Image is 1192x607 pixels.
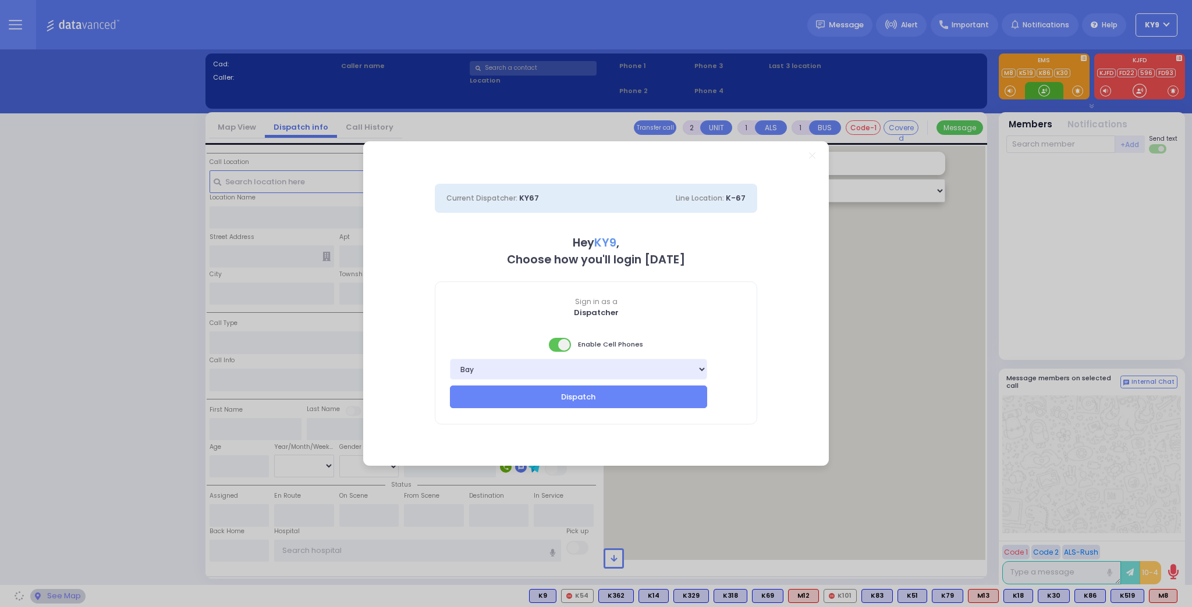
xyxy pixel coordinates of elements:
b: Dispatcher [574,307,619,318]
span: KY9 [594,235,616,251]
span: K-67 [726,192,746,203]
button: Dispatch [450,385,707,408]
span: Line Location: [676,193,724,203]
span: KY67 [519,192,539,203]
a: Close [809,152,815,159]
span: Enable Cell Phones [549,337,643,353]
span: Sign in as a [435,297,757,307]
b: Hey , [573,235,619,251]
span: Current Dispatcher: [446,193,517,203]
b: Choose how you'll login [DATE] [507,252,685,267]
